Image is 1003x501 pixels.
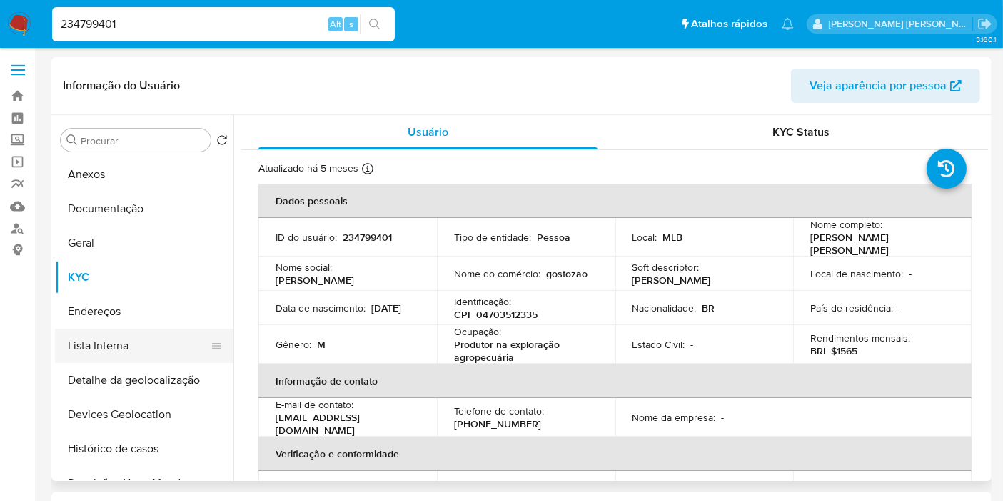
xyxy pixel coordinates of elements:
[791,69,980,103] button: Veja aparência por pessoa
[810,302,893,314] p: País de residência :
[55,363,233,397] button: Detalhe da geolocalização
[258,364,972,398] th: Informação de contato
[52,15,395,34] input: Pesquise usuários ou casos...
[454,338,593,364] p: Produtor na exploração agropecuária
[632,274,711,287] p: [PERSON_NAME]
[276,338,311,351] p: Gênero :
[663,231,683,244] p: MLB
[454,231,531,244] p: Tipo de entidade :
[810,344,857,357] p: BRL $1565
[55,466,233,500] button: Restrições Novo Mundo
[63,79,180,93] h1: Informação do Usuário
[810,231,949,257] p: [PERSON_NAME] [PERSON_NAME]
[899,302,902,314] p: -
[55,294,233,329] button: Endereços
[454,405,544,417] p: Telefone de contato :
[454,325,501,338] p: Ocupação :
[317,338,326,351] p: M
[349,17,353,31] span: s
[55,397,233,432] button: Devices Geolocation
[632,261,700,274] p: Soft descriptor :
[454,295,511,308] p: Identificação :
[360,14,389,34] button: search-icon
[55,226,233,260] button: Geral
[454,267,540,280] p: Nome do comércio :
[632,411,716,424] p: Nome da empresa :
[722,411,725,424] p: -
[810,69,947,103] span: Veja aparência por pessoa
[632,231,657,244] p: Local :
[810,332,910,344] p: Rendimentos mensais :
[829,17,973,31] p: leticia.merlin@mercadolivre.com
[810,218,882,231] p: Nome completo :
[782,18,794,30] a: Notificações
[546,267,588,280] p: gostozao
[276,411,414,437] p: [EMAIL_ADDRESS][DOMAIN_NAME]
[702,302,715,314] p: BR
[773,124,830,140] span: KYC Status
[276,274,354,287] p: [PERSON_NAME]
[276,398,353,411] p: E-mail de contato :
[909,267,912,280] p: -
[454,308,538,321] p: CPF 04703512335
[691,16,767,31] span: Atalhos rápidos
[632,338,685,351] p: Estado Civil :
[408,124,448,140] span: Usuário
[258,437,972,471] th: Verificação e conformidade
[216,134,228,150] button: Retornar ao pedido padrão
[258,184,972,218] th: Dados pessoais
[632,302,697,314] p: Nacionalidade :
[55,157,233,192] button: Anexos
[537,231,570,244] p: Pessoa
[81,134,205,147] input: Procurar
[371,302,401,314] p: [DATE]
[55,192,233,226] button: Documentação
[810,267,903,280] p: Local de nascimento :
[55,432,233,466] button: Histórico de casos
[276,261,332,274] p: Nome social :
[276,302,366,314] p: Data de nascimento :
[258,162,358,175] p: Atualizado há 5 meses
[977,16,992,31] a: Sair
[454,417,541,430] p: [PHONE_NUMBER]
[691,338,694,351] p: -
[55,260,233,294] button: KYC
[330,17,341,31] span: Alt
[55,329,222,363] button: Lista Interna
[66,134,78,146] button: Procurar
[343,231,392,244] p: 234799401
[276,231,337,244] p: ID do usuário :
